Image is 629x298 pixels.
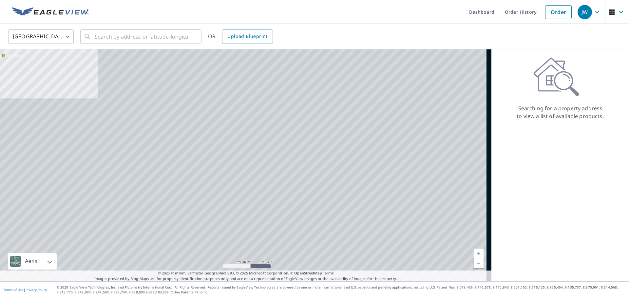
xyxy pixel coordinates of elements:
[294,271,322,275] a: OpenStreetMap
[8,27,74,46] div: [GEOGRAPHIC_DATA]
[208,29,273,44] div: OR
[8,253,57,270] div: Aerial
[474,249,484,258] a: Current Level 5, Zoom In
[474,258,484,268] a: Current Level 5, Zoom Out
[26,288,47,292] a: Privacy Policy
[516,104,604,120] p: Searching for a property address to view a list of available products.
[222,29,273,44] a: Upload Blueprint
[57,285,626,295] p: © 2025 Eagle View Technologies, Inc. and Pictometry International Corp. All Rights Reserved. Repo...
[578,5,592,19] div: JW
[545,5,572,19] a: Order
[323,271,334,275] a: Terms
[3,288,24,292] a: Terms of Use
[227,32,267,41] span: Upload Blueprint
[95,27,188,46] input: Search by address or latitude-longitude
[12,7,89,17] img: EV Logo
[158,271,334,276] span: © 2025 TomTom, Earthstar Geographics SIO, © 2025 Microsoft Corporation, ©
[3,288,47,292] p: |
[23,253,41,270] div: Aerial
